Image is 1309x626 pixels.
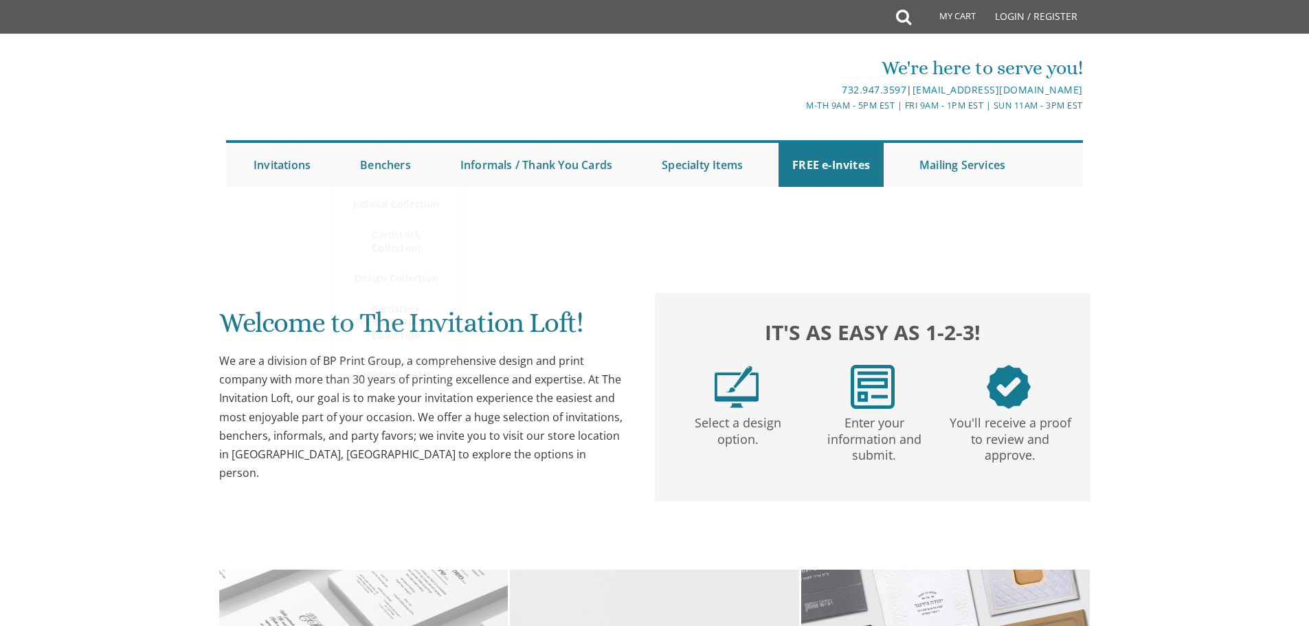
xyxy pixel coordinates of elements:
[715,365,759,409] img: step1.png
[335,187,458,221] a: Judaica Collection
[809,409,939,464] p: Enter your information and submit.
[335,261,458,295] a: Design Collection
[447,143,626,187] a: Informals / Thank You Cards
[335,348,458,388] a: Foil Embellished [PERSON_NAME]
[842,83,906,96] a: 732.947.3597
[335,295,458,348] a: Cardstock [PERSON_NAME] Collection
[851,365,895,409] img: step2.png
[348,221,445,261] span: Cardstock Collection
[648,143,757,187] a: Specialty Items
[906,143,1019,187] a: Mailing Services
[987,365,1031,409] img: step3.png
[219,352,627,482] div: We are a division of BP Print Group, a comprehensive design and print company with more than 30 y...
[219,308,627,348] h1: Welcome to The Invitation Loft!
[673,409,803,448] p: Select a design option.
[513,54,1083,82] div: We're here to serve you!
[348,295,445,348] span: Cardstock [PERSON_NAME] Collection
[513,82,1083,98] div: |
[945,409,1075,464] p: You'll receive a proof to review and approve.
[910,1,985,36] a: My Cart
[513,98,1083,113] div: M-Th 9am - 5pm EST | Fri 9am - 1pm EST | Sun 11am - 3pm EST
[346,143,425,187] a: Benchers
[240,143,324,187] a: Invitations
[348,348,445,388] span: Foil Embellished [PERSON_NAME]
[335,221,458,261] a: Cardstock Collection
[779,143,884,187] a: FREE e-Invites
[913,83,1083,96] a: [EMAIL_ADDRESS][DOMAIN_NAME]
[669,317,1077,348] h2: It's as easy as 1-2-3!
